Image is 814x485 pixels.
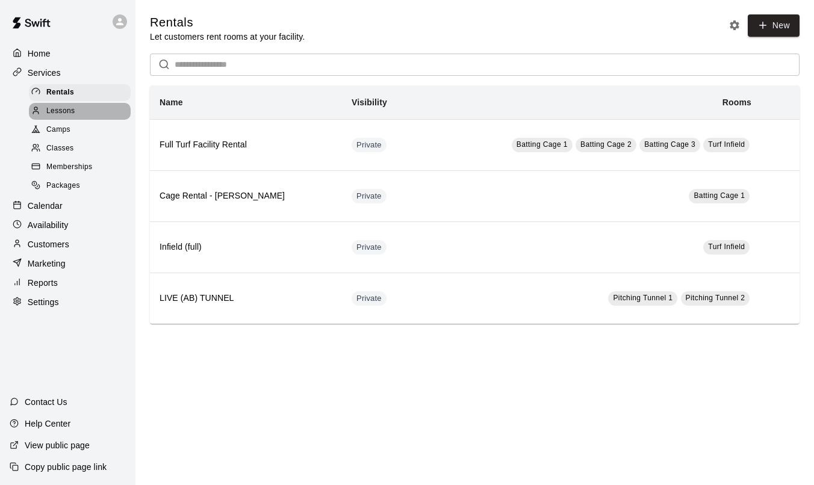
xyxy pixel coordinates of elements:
[46,124,70,136] span: Camps
[686,294,745,302] span: Pitching Tunnel 2
[46,180,80,192] span: Packages
[25,396,67,408] p: Contact Us
[29,158,135,177] a: Memberships
[352,293,387,304] span: Private
[46,105,75,117] span: Lessons
[150,85,800,324] table: simple table
[46,143,73,155] span: Classes
[29,83,135,102] a: Rentals
[352,240,387,255] div: This service is hidden, and can only be accessed via a direct link
[25,461,107,473] p: Copy public page link
[725,16,744,34] button: Rental settings
[29,140,131,157] div: Classes
[29,102,135,120] a: Lessons
[160,138,332,152] h6: Full Turf Facility Rental
[160,190,332,203] h6: Cage Rental - [PERSON_NAME]
[150,14,305,31] h5: Rentals
[28,48,51,60] p: Home
[28,200,63,212] p: Calendar
[517,140,568,149] span: Batting Cage 1
[25,439,90,451] p: View public page
[160,97,183,107] b: Name
[10,216,126,234] a: Availability
[29,178,131,194] div: Packages
[10,235,126,253] a: Customers
[46,87,74,99] span: Rentals
[29,121,135,140] a: Camps
[352,291,387,306] div: This service is hidden, and can only be accessed via a direct link
[29,84,131,101] div: Rentals
[352,97,387,107] b: Visibility
[28,238,69,250] p: Customers
[10,197,126,215] a: Calendar
[160,241,332,254] h6: Infield (full)
[352,242,387,253] span: Private
[28,277,58,289] p: Reports
[28,67,61,79] p: Services
[29,177,135,196] a: Packages
[613,294,673,302] span: Pitching Tunnel 1
[25,418,70,430] p: Help Center
[352,138,387,152] div: This service is hidden, and can only be accessed via a direct link
[352,189,387,203] div: This service is hidden, and can only be accessed via a direct link
[28,219,69,231] p: Availability
[694,191,745,200] span: Batting Cage 1
[10,293,126,311] a: Settings
[10,255,126,273] a: Marketing
[29,122,131,138] div: Camps
[352,191,387,202] span: Private
[160,292,332,305] h6: LIVE (AB) TUNNEL
[150,31,305,43] p: Let customers rent rooms at your facility.
[28,258,66,270] p: Marketing
[722,97,751,107] b: Rooms
[29,140,135,158] a: Classes
[29,103,131,120] div: Lessons
[10,64,126,82] a: Services
[352,140,387,151] span: Private
[10,274,126,292] a: Reports
[580,140,632,149] span: Batting Cage 2
[10,45,126,63] a: Home
[708,242,745,251] span: Turf Infield
[748,14,800,37] a: New
[644,140,695,149] span: Batting Cage 3
[29,159,131,176] div: Memberships
[28,296,59,308] p: Settings
[46,161,92,173] span: Memberships
[708,140,745,149] span: Turf Infield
